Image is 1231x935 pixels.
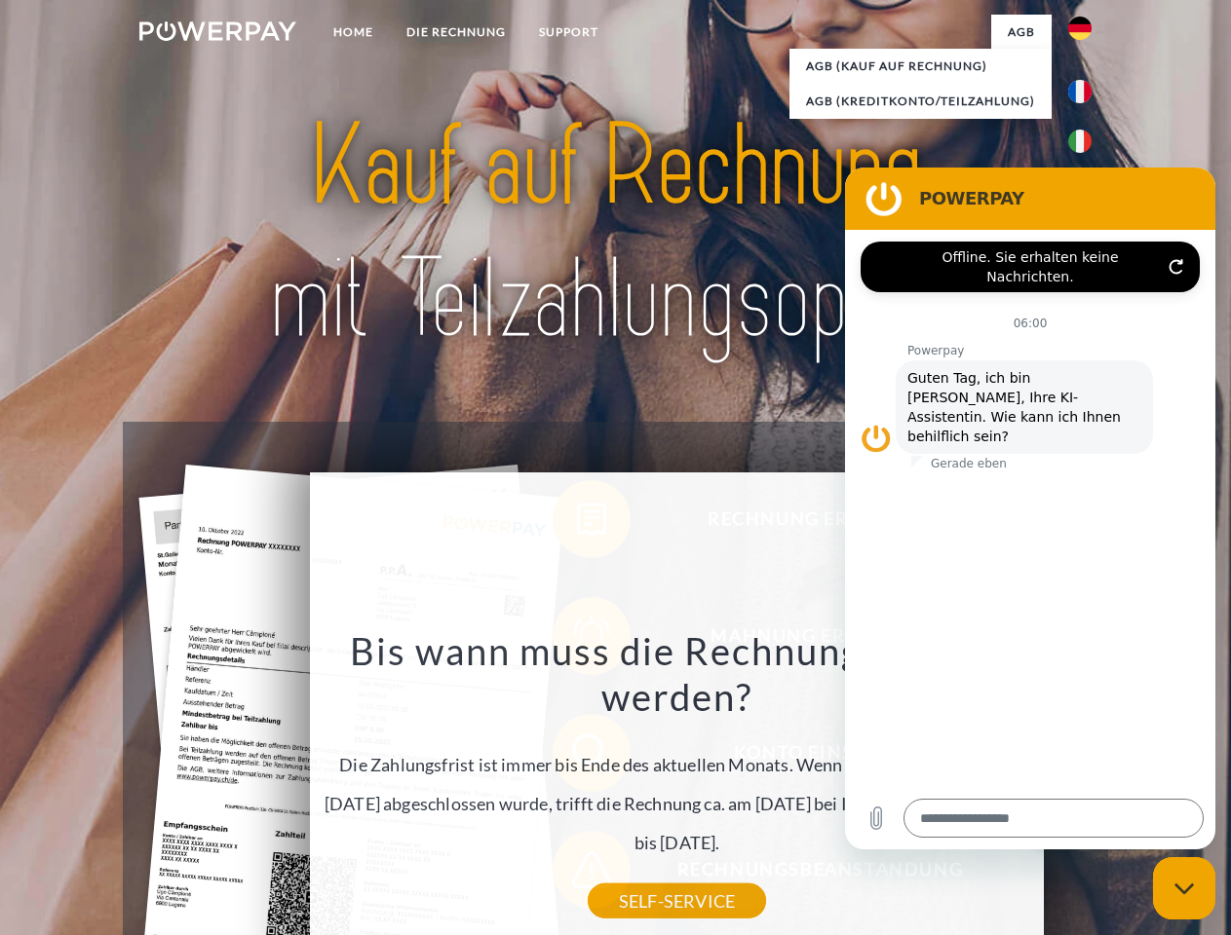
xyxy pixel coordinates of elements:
[1068,80,1092,103] img: fr
[789,84,1052,119] a: AGB (Kreditkonto/Teilzahlung)
[845,168,1215,849] iframe: Messaging-Fenster
[1068,17,1092,40] img: de
[522,15,615,50] a: SUPPORT
[317,15,390,50] a: Home
[789,49,1052,84] a: AGB (Kauf auf Rechnung)
[322,627,1033,901] div: Die Zahlungsfrist ist immer bis Ende des aktuellen Monats. Wenn die Bestellung z.B. am [DATE] abg...
[991,15,1052,50] a: agb
[588,883,766,918] a: SELF-SERVICE
[186,93,1045,373] img: title-powerpay_de.svg
[1153,857,1215,919] iframe: Schaltfläche zum Öffnen des Messaging-Fensters; Konversation läuft
[322,627,1033,721] h3: Bis wann muss die Rechnung bezahlt werden?
[139,21,296,41] img: logo-powerpay-white.svg
[390,15,522,50] a: DIE RECHNUNG
[1068,130,1092,153] img: it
